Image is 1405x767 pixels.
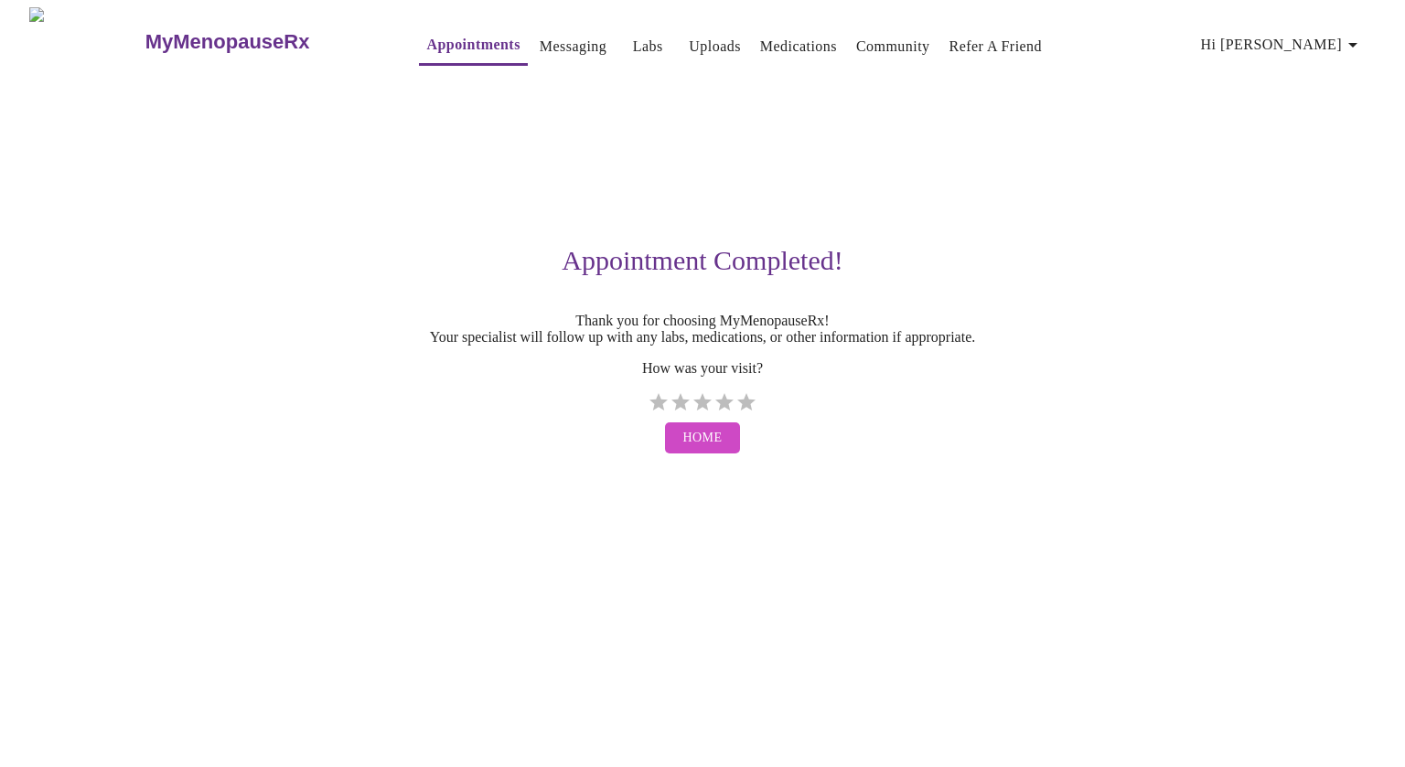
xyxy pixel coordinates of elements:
[540,34,606,59] a: Messaging
[139,360,1266,377] p: How was your visit?
[660,413,745,463] a: Home
[145,30,310,54] h3: MyMenopauseRx
[143,10,382,74] a: MyMenopauseRx
[419,27,527,66] button: Appointments
[849,28,938,65] button: Community
[139,313,1266,346] p: Thank you for choosing MyMenopauseRx! Your specialist will follow up with any labs, medications, ...
[29,7,143,76] img: MyMenopauseRx Logo
[681,28,748,65] button: Uploads
[856,34,930,59] a: Community
[532,28,614,65] button: Messaging
[633,34,663,59] a: Labs
[1201,32,1364,58] span: Hi [PERSON_NAME]
[689,34,741,59] a: Uploads
[942,28,1050,65] button: Refer a Friend
[426,32,520,58] a: Appointments
[753,28,844,65] button: Medications
[1194,27,1371,63] button: Hi [PERSON_NAME]
[139,245,1266,276] h3: Appointment Completed!
[760,34,837,59] a: Medications
[665,422,741,454] button: Home
[618,28,677,65] button: Labs
[683,427,723,450] span: Home
[949,34,1043,59] a: Refer a Friend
